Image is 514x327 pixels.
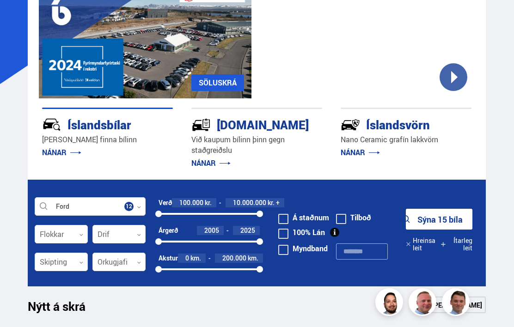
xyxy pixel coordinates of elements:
[443,290,471,317] img: FbJEzSuNWCJXmdc-.webp
[42,115,61,134] img: JRvxyua_JYH6wB4c.svg
[341,147,380,157] a: NÁNAR
[191,116,289,132] div: [DOMAIN_NAME]
[159,227,178,234] div: Árgerð
[377,290,404,317] img: nhp88E3Fdnt1Opn2.png
[191,115,211,134] img: tr5P-W3DuiFaO7aO.svg
[159,254,178,262] div: Akstur
[240,226,255,235] span: 2025
[406,209,472,230] button: Sýna 15 bíla
[268,199,275,206] span: kr.
[42,116,140,132] div: Íslandsbílar
[278,229,325,236] label: 100% Lán
[233,198,266,207] span: 10.000.000
[191,134,322,156] p: Við kaupum bílinn þinn gegn staðgreiðslu
[341,134,471,145] p: Nano Ceramic grafín lakkvörn
[341,116,439,132] div: Íslandsvörn
[248,254,258,262] span: km.
[341,115,360,134] img: -Svtn6bYgwAsiwNX.svg
[222,254,246,262] span: 200.000
[179,198,203,207] span: 100.000
[191,74,244,91] a: SÖLUSKRÁ
[410,290,438,317] img: siFngHWaQ9KaOqBr.png
[276,199,280,206] span: +
[7,4,35,31] button: Opna LiveChat spjallviðmót
[278,245,328,252] label: Myndband
[205,199,212,206] span: kr.
[42,134,173,145] p: [PERSON_NAME] finna bílinn
[42,147,81,157] a: NÁNAR
[185,254,189,262] span: 0
[159,199,172,206] div: Verð
[406,234,441,254] button: Hreinsa leit
[190,254,201,262] span: km.
[204,226,219,235] span: 2005
[28,299,102,319] h1: Nýtt á skrá
[441,234,472,254] button: Ítarleg leit
[278,214,329,221] label: Á staðnum
[191,158,231,168] a: NÁNAR
[336,214,371,221] label: Tilboð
